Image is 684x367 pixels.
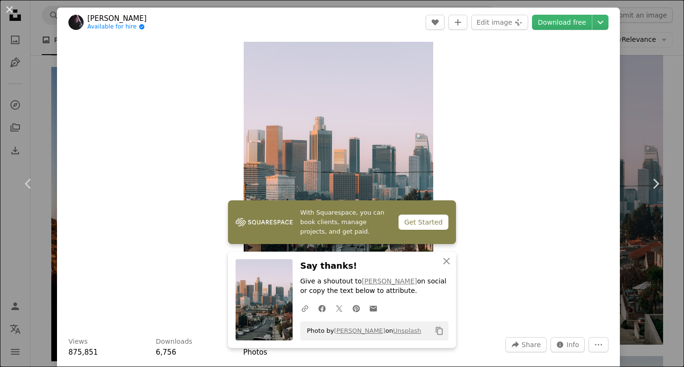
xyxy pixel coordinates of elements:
button: Share this image [505,337,546,352]
button: More Actions [589,337,608,352]
span: Photo by on [302,323,421,339]
a: Next [627,138,684,229]
a: Share on Facebook [313,299,331,318]
button: Stats about this image [551,337,585,352]
h3: Views [68,337,88,347]
a: With Squarespace, you can book clients, manage projects, and get paid.Get Started [228,200,456,244]
h3: Say thanks! [300,259,448,273]
h3: Downloads [156,337,192,347]
a: Share on Pinterest [348,299,365,318]
div: Get Started [399,215,448,230]
a: [PERSON_NAME] [87,14,147,23]
img: city with high rise buildings during daytime [244,42,433,326]
span: With Squarespace, you can book clients, manage projects, and get paid. [300,208,391,236]
p: Give a shoutout to on social or copy the text below to attribute. [300,277,448,296]
a: Photos [243,348,267,357]
a: Available for hire [87,23,147,31]
button: Like [426,15,445,30]
button: Copy to clipboard [431,323,447,339]
button: Choose download size [592,15,608,30]
a: Unsplash [393,327,421,334]
span: 6,756 [156,348,176,357]
button: Zoom in on this image [244,42,433,326]
a: [PERSON_NAME] [334,327,385,334]
span: 875,851 [68,348,98,357]
img: Go to Gerson Repreza's profile [68,15,84,30]
span: Share [522,338,541,352]
button: Edit image [471,15,528,30]
a: Download free [532,15,592,30]
button: Add to Collection [448,15,467,30]
a: Share over email [365,299,382,318]
span: Info [567,338,579,352]
a: [PERSON_NAME] [362,277,417,285]
img: file-1747939142011-51e5cc87e3c9 [236,215,293,229]
a: Share on Twitter [331,299,348,318]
